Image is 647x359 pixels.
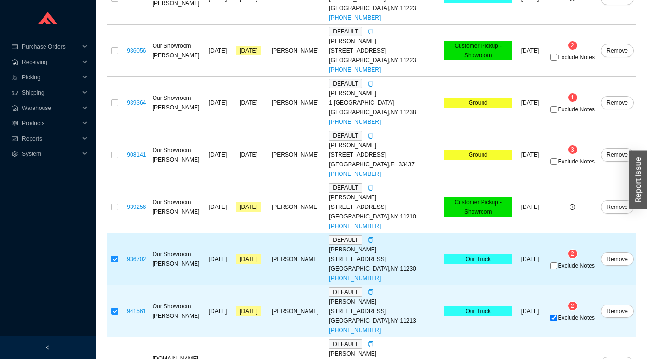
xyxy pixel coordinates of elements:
[263,25,327,77] td: [PERSON_NAME]
[201,25,234,77] td: [DATE]
[606,98,628,108] span: Remove
[236,46,262,55] div: [DATE]
[550,315,557,321] input: Exclude Notes
[444,306,512,316] div: Our Truck
[601,200,634,214] button: Remove
[11,136,18,141] span: fund
[606,254,628,264] span: Remove
[11,120,18,126] span: read
[368,183,373,193] div: Copy
[571,303,574,309] span: 2
[329,245,440,254] div: [PERSON_NAME]
[329,287,362,297] span: DEFAULT
[568,41,577,50] sup: 2
[368,27,373,36] div: Copy
[329,306,440,316] div: [STREET_ADDRESS]
[153,302,200,321] div: Our Showroom [PERSON_NAME]
[368,81,373,87] span: copy
[568,145,577,154] sup: 3
[601,96,634,109] button: Remove
[368,235,373,245] div: Copy
[329,171,381,177] a: [PHONE_NUMBER]
[201,285,234,337] td: [DATE]
[550,262,557,269] input: Exclude Notes
[236,306,262,316] div: [DATE]
[329,316,440,326] div: [GEOGRAPHIC_DATA] , NY 11213
[601,148,634,162] button: Remove
[329,349,440,359] div: [PERSON_NAME]
[201,77,234,129] td: [DATE]
[568,302,577,310] sup: 2
[329,98,440,108] div: 1 [GEOGRAPHIC_DATA]
[571,250,574,257] span: 2
[22,131,79,146] span: Reports
[329,55,440,65] div: [GEOGRAPHIC_DATA] , NY 11223
[329,223,381,229] a: [PHONE_NUMBER]
[329,264,440,273] div: [GEOGRAPHIC_DATA] , NY 11230
[550,54,557,61] input: Exclude Notes
[236,98,262,108] div: [DATE]
[568,250,577,258] sup: 2
[329,202,440,212] div: [STREET_ADDRESS]
[201,233,234,285] td: [DATE]
[329,254,440,264] div: [STREET_ADDRESS]
[514,25,547,77] td: [DATE]
[329,235,362,245] span: DEFAULT
[368,131,373,141] div: Copy
[329,183,362,193] span: DEFAULT
[263,285,327,337] td: [PERSON_NAME]
[329,327,381,334] a: [PHONE_NUMBER]
[45,345,51,350] span: left
[127,308,146,315] a: 941561
[153,41,200,60] div: Our Showroom [PERSON_NAME]
[153,93,200,112] div: Our Showroom [PERSON_NAME]
[127,152,146,158] a: 908141
[558,107,595,112] span: Exclude Notes
[368,237,373,243] span: copy
[11,151,18,157] span: setting
[444,254,512,264] div: Our Truck
[368,289,373,295] span: copy
[11,44,18,50] span: credit-card
[329,108,440,117] div: [GEOGRAPHIC_DATA] , NY 11238
[127,47,146,54] a: 936056
[514,129,547,181] td: [DATE]
[263,233,327,285] td: [PERSON_NAME]
[444,197,512,217] div: Customer Pickup - Showroom
[329,193,440,202] div: [PERSON_NAME]
[22,116,79,131] span: Products
[236,202,262,212] div: [DATE]
[22,54,79,70] span: Receiving
[22,70,79,85] span: Picking
[571,94,574,101] span: 1
[236,150,262,160] div: [DATE]
[127,204,146,210] a: 939256
[368,185,373,191] span: copy
[606,150,628,160] span: Remove
[22,39,79,54] span: Purchase Orders
[550,106,557,113] input: Exclude Notes
[601,44,634,57] button: Remove
[236,254,262,264] div: [DATE]
[368,339,373,349] div: Copy
[571,42,574,49] span: 2
[558,159,595,164] span: Exclude Notes
[568,93,577,102] sup: 1
[329,131,362,141] span: DEFAULT
[153,250,200,269] div: Our Showroom [PERSON_NAME]
[368,287,373,297] div: Copy
[22,100,79,116] span: Warehouse
[263,77,327,129] td: [PERSON_NAME]
[329,88,440,98] div: [PERSON_NAME]
[329,119,381,125] a: [PHONE_NUMBER]
[263,129,327,181] td: [PERSON_NAME]
[601,305,634,318] button: Remove
[601,252,634,266] button: Remove
[201,129,234,181] td: [DATE]
[606,46,628,55] span: Remove
[514,77,547,129] td: [DATE]
[514,233,547,285] td: [DATE]
[558,263,595,269] span: Exclude Notes
[127,256,146,262] a: 936702
[606,306,628,316] span: Remove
